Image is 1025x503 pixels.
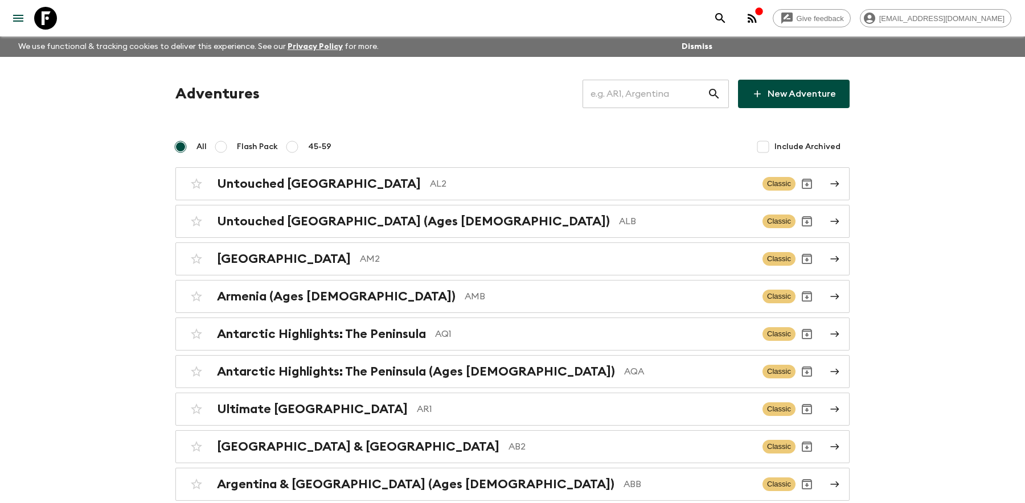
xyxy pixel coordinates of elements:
[308,141,331,152] span: 45-59
[14,36,383,57] p: We use functional & tracking cookies to deliver this experience. See our for more.
[175,393,850,426] a: Ultimate [GEOGRAPHIC_DATA]AR1ClassicArchive
[762,327,796,341] span: Classic
[217,364,615,379] h2: Antarctic Highlights: The Peninsula (Ages [DEMOGRAPHIC_DATA])
[175,280,850,313] a: Armenia (Ages [DEMOGRAPHIC_DATA])AMBClassicArchive
[7,7,30,30] button: menu
[217,176,421,191] h2: Untouched [GEOGRAPHIC_DATA]
[762,440,796,453] span: Classic
[796,323,818,345] button: Archive
[175,430,850,463] a: [GEOGRAPHIC_DATA] & [GEOGRAPHIC_DATA]AB2ClassicArchive
[796,248,818,270] button: Archive
[796,172,818,195] button: Archive
[288,43,343,51] a: Privacy Policy
[217,327,426,341] h2: Antarctic Highlights: The Peninsula
[762,477,796,491] span: Classic
[796,285,818,308] button: Archive
[774,141,840,152] span: Include Archived
[583,78,707,110] input: e.g. AR1, Argentina
[773,9,851,27] a: Give feedback
[790,14,850,23] span: Give feedback
[465,290,753,303] p: AMB
[709,7,732,30] button: search adventures
[796,360,818,383] button: Archive
[175,83,260,105] h1: Adventures
[175,355,850,388] a: Antarctic Highlights: The Peninsula (Ages [DEMOGRAPHIC_DATA])AQAClassicArchive
[762,365,796,378] span: Classic
[762,252,796,266] span: Classic
[796,398,818,420] button: Archive
[762,290,796,303] span: Classic
[217,402,408,417] h2: Ultimate [GEOGRAPHIC_DATA]
[762,177,796,191] span: Classic
[619,215,753,228] p: ALB
[217,477,614,492] h2: Argentina & [GEOGRAPHIC_DATA] (Ages [DEMOGRAPHIC_DATA])
[796,473,818,496] button: Archive
[175,242,850,275] a: [GEOGRAPHIC_DATA]AM2ClassicArchive
[217,214,610,229] h2: Untouched [GEOGRAPHIC_DATA] (Ages [DEMOGRAPHIC_DATA])
[509,440,753,453] p: AB2
[196,141,207,152] span: All
[796,435,818,458] button: Archive
[417,402,753,416] p: AR1
[430,177,753,191] p: AL2
[762,402,796,416] span: Classic
[738,80,850,108] a: New Adventure
[237,141,278,152] span: Flash Pack
[624,477,753,491] p: ABB
[860,9,1011,27] div: [EMAIL_ADDRESS][DOMAIN_NAME]
[217,289,456,304] h2: Armenia (Ages [DEMOGRAPHIC_DATA])
[175,468,850,501] a: Argentina & [GEOGRAPHIC_DATA] (Ages [DEMOGRAPHIC_DATA])ABBClassicArchive
[435,327,753,341] p: AQ1
[624,365,753,378] p: AQA
[217,251,351,266] h2: [GEOGRAPHIC_DATA]
[762,215,796,228] span: Classic
[175,318,850,351] a: Antarctic Highlights: The PeninsulaAQ1ClassicArchive
[873,14,1011,23] span: [EMAIL_ADDRESS][DOMAIN_NAME]
[217,439,499,454] h2: [GEOGRAPHIC_DATA] & [GEOGRAPHIC_DATA]
[679,39,715,55] button: Dismiss
[360,252,753,266] p: AM2
[796,210,818,233] button: Archive
[175,167,850,200] a: Untouched [GEOGRAPHIC_DATA]AL2ClassicArchive
[175,205,850,238] a: Untouched [GEOGRAPHIC_DATA] (Ages [DEMOGRAPHIC_DATA])ALBClassicArchive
